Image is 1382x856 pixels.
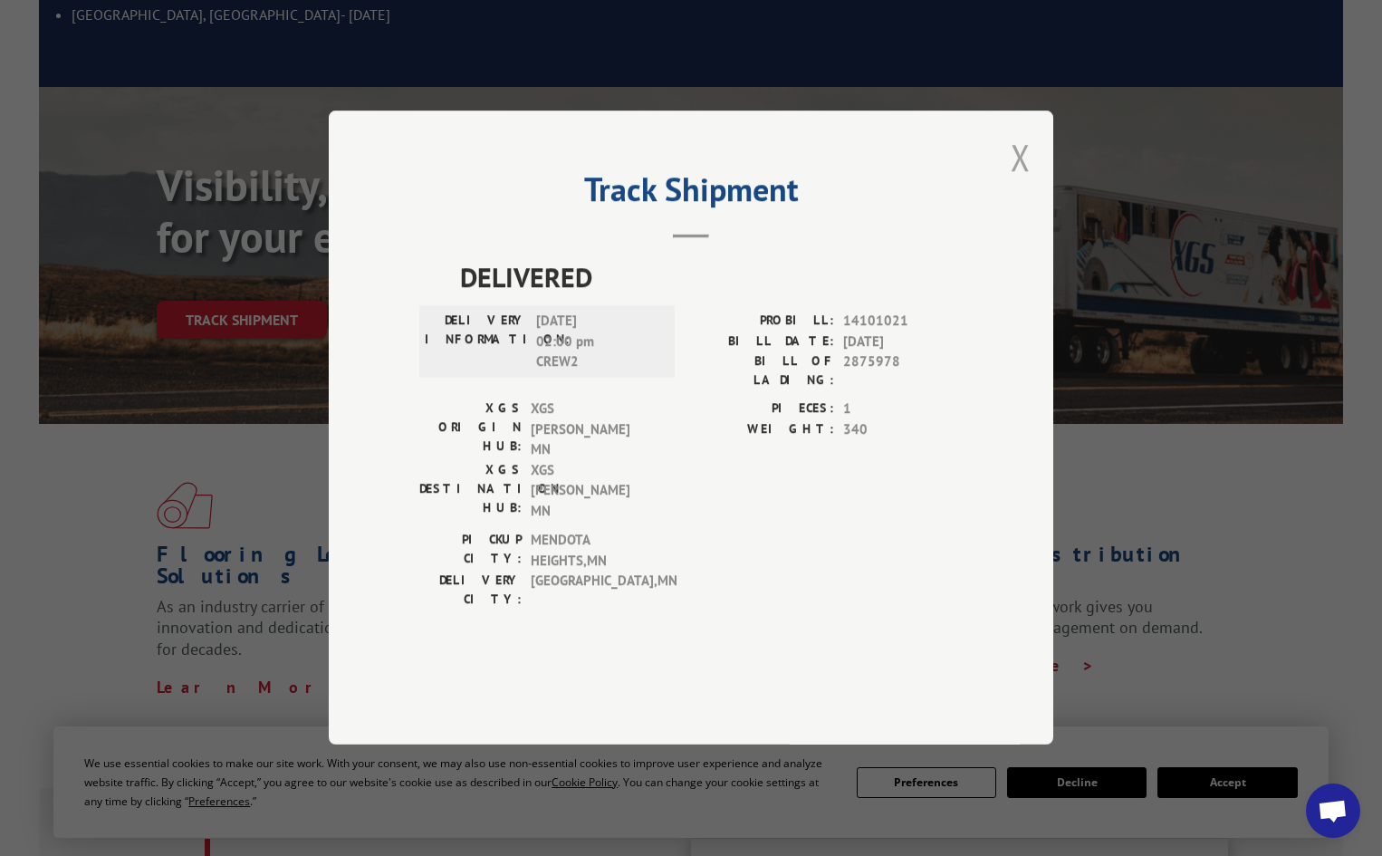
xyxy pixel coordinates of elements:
h2: Track Shipment [419,177,963,211]
span: XGS [PERSON_NAME] MN [531,399,653,461]
label: PIECES: [691,399,834,420]
span: 2875978 [843,352,963,390]
label: PICKUP CITY: [419,531,522,572]
label: DELIVERY INFORMATION: [425,312,527,373]
span: MENDOTA HEIGHTS , MN [531,531,653,572]
button: Close modal [1011,133,1031,181]
label: BILL DATE: [691,332,834,352]
label: WEIGHT: [691,419,834,440]
span: 340 [843,419,963,440]
span: [DATE] 02:00 pm CREW2 [536,312,658,373]
span: XGS [PERSON_NAME] MN [531,460,653,522]
label: PROBILL: [691,312,834,332]
a: Open chat [1306,784,1360,838]
span: [GEOGRAPHIC_DATA] , MN [531,572,653,610]
label: DELIVERY CITY: [419,572,522,610]
span: 1 [843,399,963,420]
span: [DATE] [843,332,963,352]
span: 14101021 [843,312,963,332]
label: BILL OF LADING: [691,352,834,390]
label: XGS DESTINATION HUB: [419,460,522,522]
span: DELIVERED [460,257,963,298]
label: XGS ORIGIN HUB: [419,399,522,461]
